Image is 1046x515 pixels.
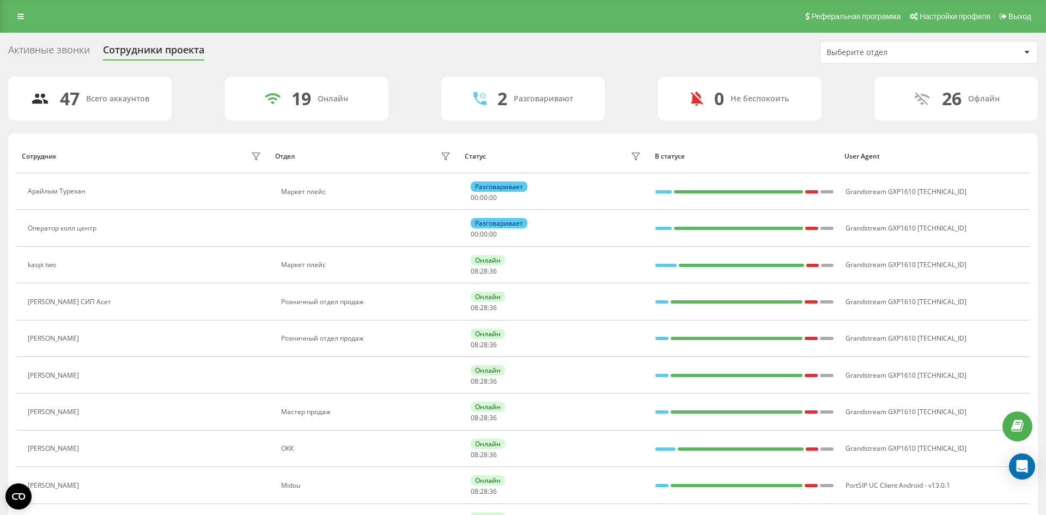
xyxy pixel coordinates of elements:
div: : : [471,231,497,238]
div: 26 [942,88,962,109]
div: Онлайн [471,402,505,412]
span: 28 [480,450,488,459]
span: Grandstream GXP1610 [TECHNICAL_ID] [846,187,966,196]
div: Статус [465,153,486,160]
span: 00 [480,229,488,239]
div: Сотрудник [22,153,57,160]
span: Grandstream GXP1610 [TECHNICAL_ID] [846,334,966,343]
span: 00 [489,193,497,202]
span: 00 [471,229,478,239]
div: Всего аккаунтов [86,94,149,104]
span: 36 [489,413,497,422]
div: Разговаривает [471,181,527,192]
div: [PERSON_NAME] [28,482,82,489]
div: : : [471,488,497,495]
div: Онлайн [471,329,505,339]
div: Онлайн [471,475,505,486]
span: 28 [480,303,488,312]
span: 36 [489,266,497,276]
div: : : [471,451,497,459]
span: Grandstream GXP1610 [TECHNICAL_ID] [846,371,966,380]
span: 36 [489,377,497,386]
span: 08 [471,413,478,422]
div: [PERSON_NAME] СИП Асет [28,298,114,306]
span: 36 [489,303,497,312]
div: Оператор колл центр [28,225,99,232]
div: Open Intercom Messenger [1009,453,1035,480]
div: : : [471,194,497,202]
div: Маркет плейс [281,188,454,196]
span: Grandstream GXP1610 [TECHNICAL_ID] [846,297,966,306]
div: : : [471,341,497,349]
div: 19 [291,88,311,109]
div: Мастер продаж [281,408,454,416]
span: 00 [480,193,488,202]
span: 08 [471,340,478,349]
span: Настройки профиля [920,12,990,21]
span: 28 [480,340,488,349]
div: Сотрудники проекта [103,44,204,61]
div: [PERSON_NAME] [28,445,82,452]
span: 28 [480,377,488,386]
div: User Agent [844,153,1024,160]
div: kaspi two [28,261,59,269]
span: 08 [471,450,478,459]
span: PortSIP UC Client Android - v13.0.1 [846,481,950,490]
div: Не беспокоить [731,94,789,104]
span: 36 [489,340,497,349]
div: : : [471,414,497,422]
span: 28 [480,266,488,276]
div: [PERSON_NAME] [28,335,82,342]
div: Онлайн [471,439,505,449]
span: 08 [471,377,478,386]
div: Отдел [275,153,295,160]
div: ОКК [281,445,454,452]
div: Онлайн [471,365,505,375]
div: : : [471,268,497,275]
span: 00 [471,193,478,202]
div: Разговаривает [471,218,527,228]
div: Онлайн [471,292,505,302]
div: [PERSON_NAME] [28,372,82,379]
span: Grandstream GXP1610 [TECHNICAL_ID] [846,223,966,233]
span: Grandstream GXP1610 [TECHNICAL_ID] [846,407,966,416]
div: 47 [60,88,80,109]
span: 28 [480,487,488,496]
span: 28 [480,413,488,422]
div: Онлайн [318,94,348,104]
span: 36 [489,450,497,459]
div: : : [471,378,497,385]
span: 36 [489,487,497,496]
div: Разговаривают [514,94,573,104]
span: 08 [471,266,478,276]
div: В статусе [655,153,835,160]
div: Маркет плейс [281,261,454,269]
span: 08 [471,303,478,312]
div: Офлайн [968,94,1000,104]
div: 2 [497,88,507,109]
div: Розничный отдел продаж [281,335,454,342]
span: 08 [471,487,478,496]
div: Активные звонки [8,44,90,61]
span: 00 [489,229,497,239]
span: Grandstream GXP1610 [TECHNICAL_ID] [846,260,966,269]
span: Grandstream GXP1610 [TECHNICAL_ID] [846,444,966,453]
div: [PERSON_NAME] [28,408,82,416]
div: Midou [281,482,454,489]
span: Реферальная программа [811,12,901,21]
div: : : [471,304,497,312]
div: 0 [714,88,724,109]
div: Онлайн [471,255,505,265]
div: Арайлым Турехан [28,187,88,195]
div: Выберите отдел [826,48,957,57]
span: Выход [1008,12,1031,21]
button: Open CMP widget [5,483,32,510]
div: Розничный отдел продаж [281,298,454,306]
